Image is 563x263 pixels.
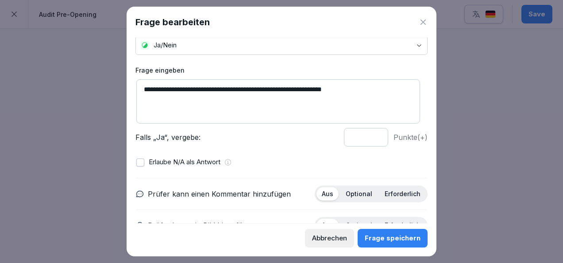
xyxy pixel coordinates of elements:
div: Abbrechen [312,233,347,243]
p: Erlaube N/A als Antwort [149,157,220,167]
button: Abbrechen [305,229,354,248]
p: Aus [322,190,333,198]
h1: Frage bearbeiten [135,15,210,29]
button: Frage speichern [358,229,428,248]
p: Prüfer kann ein Bild hinzufügen [148,220,255,231]
p: Prüfer kann einen Kommentar hinzufügen [148,189,291,199]
p: Aus [322,221,333,229]
p: Falls „Ja“, vergebe: [135,132,339,143]
p: Punkte (+) [393,132,428,143]
p: Optional [346,190,372,198]
p: Optional [346,221,372,229]
p: Erforderlich [385,221,420,229]
label: Frage eingeben [135,66,428,75]
div: Frage speichern [365,233,420,243]
p: Erforderlich [385,190,420,198]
